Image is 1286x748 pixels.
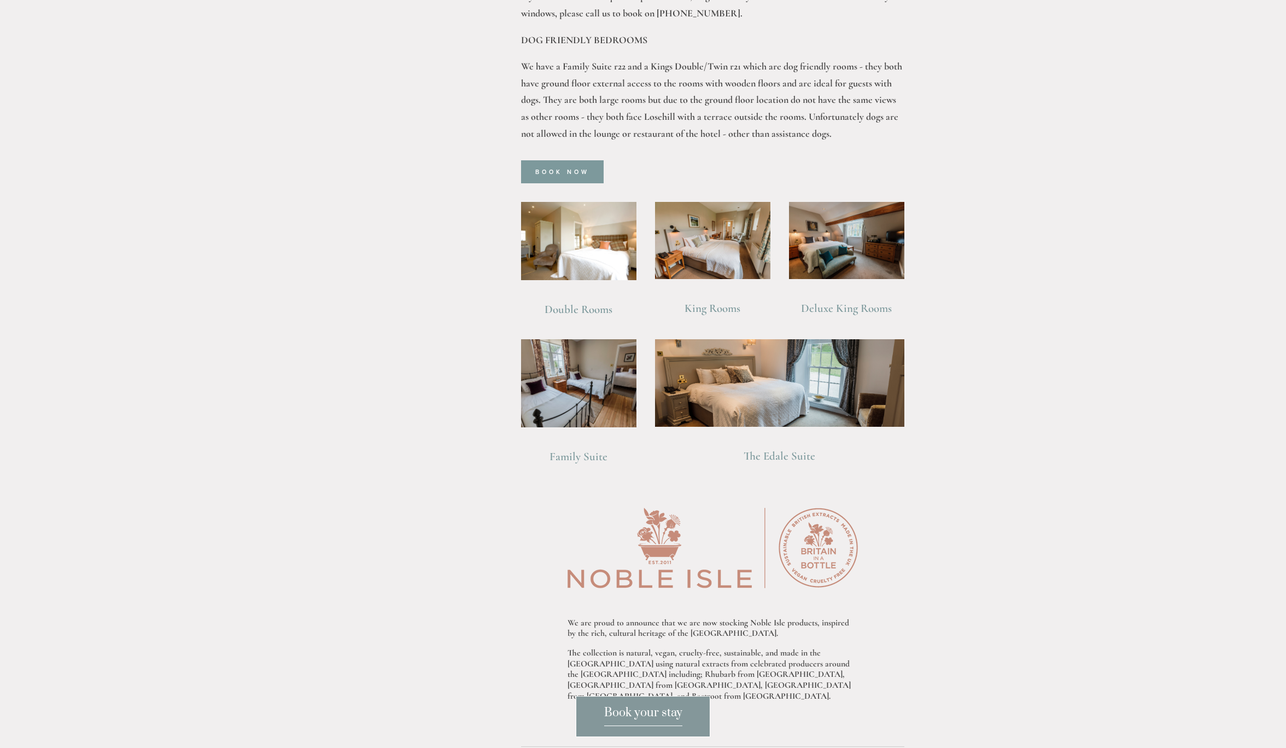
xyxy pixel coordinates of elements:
a: Double Rooms [545,303,612,316]
a: King Rooms [685,301,740,315]
a: The Edale Suite [744,449,815,463]
img: Family Suite view, Losehill Hotel [521,339,636,427]
p: We are proud to announce that we are now stocking Noble Isle products, inspired by the rich, cult... [568,618,858,639]
p: DOG FRIENDLY BEDROOMS [521,32,904,49]
span: Book your stay [604,705,682,726]
a: Deluxe King Rooms [801,301,892,315]
a: Book Now [521,160,604,183]
img: The Edale Suite, Losehill Hotel [655,339,904,427]
img: Deluxe King Room view, Losehill Hotel [789,202,904,279]
img: Double Room view, Losehill Hotel [521,202,636,280]
p: We have a Family Suite r22 and a Kings Double/Twin r21 which are dog friendly rooms - they both h... [521,58,904,142]
a: Family Suite [550,450,607,463]
p: The collection is natural, vegan, cruelty-free, sustainable, and made in the [GEOGRAPHIC_DATA] us... [568,648,858,701]
a: Book your stay [576,696,710,737]
img: King Room view, Losehill Hotel [655,202,770,279]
